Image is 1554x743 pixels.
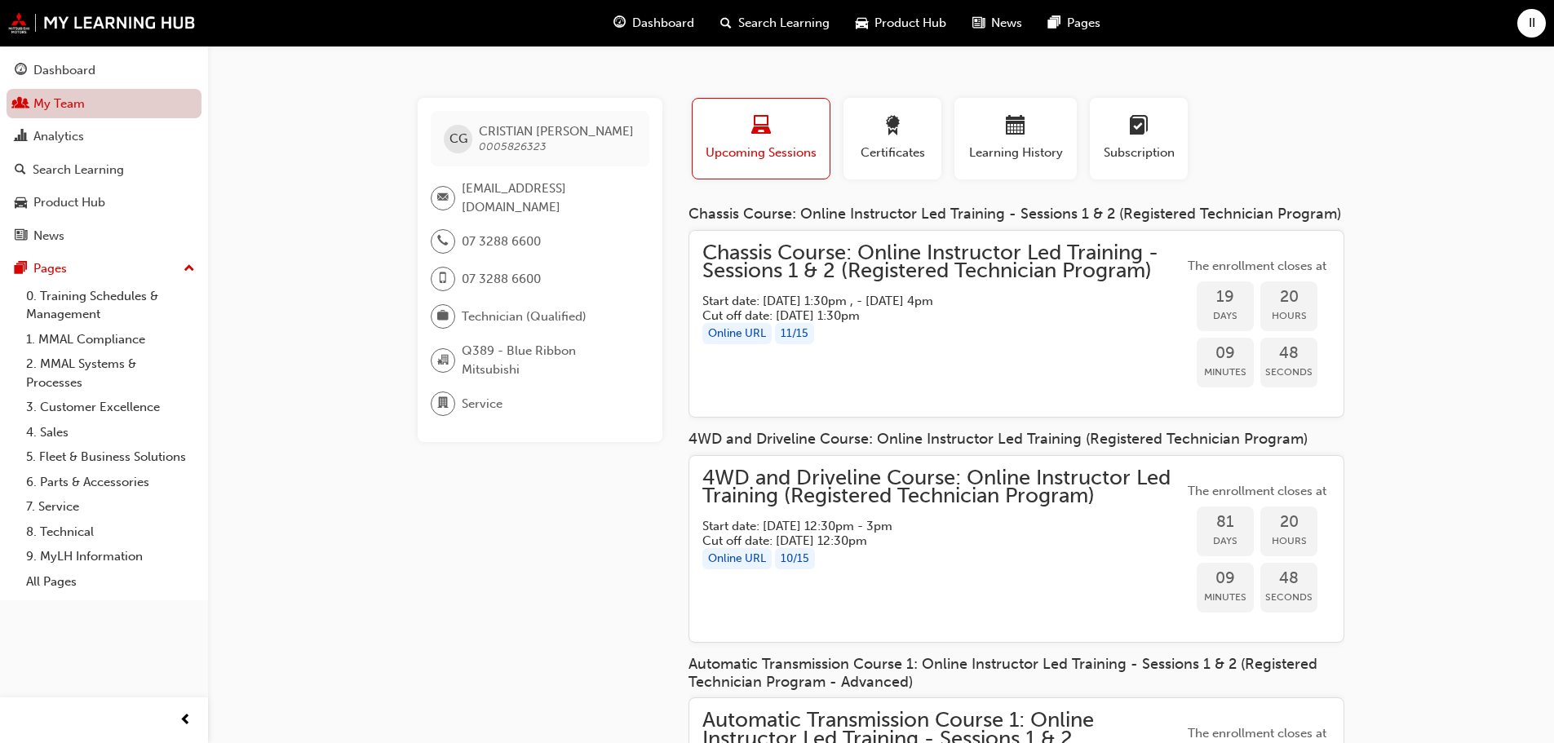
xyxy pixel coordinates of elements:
span: 20 [1260,288,1317,307]
a: News [7,221,201,251]
span: 4WD and Driveline Course: Online Instructor Led Training (Registered Technician Program) [702,469,1184,506]
div: Chassis Course: Online Instructor Led Training - Sessions 1 & 2 (Registered Technician Program) [688,206,1344,223]
span: mobile-icon [437,268,449,290]
span: 07 3288 6600 [462,270,541,289]
span: prev-icon [179,710,192,731]
span: Minutes [1197,363,1254,382]
div: 4WD and Driveline Course: Online Instructor Led Training (Registered Technician Program) [688,431,1344,449]
span: Days [1197,532,1254,551]
a: All Pages [20,569,201,595]
span: II [1529,14,1535,33]
span: people-icon [15,97,27,112]
span: organisation-icon [437,350,449,371]
span: Service [462,395,503,414]
span: award-icon [883,116,902,138]
span: briefcase-icon [437,306,449,327]
div: Product Hub [33,193,105,212]
a: search-iconSearch Learning [707,7,843,40]
span: Technician (Qualified) [462,307,587,326]
button: Pages [7,254,201,284]
span: 09 [1197,569,1254,588]
span: guage-icon [15,64,27,78]
span: laptop-icon [751,116,771,138]
div: 10 / 15 [775,548,815,570]
div: Search Learning [33,161,124,179]
a: car-iconProduct Hub [843,7,959,40]
span: car-icon [15,196,27,210]
span: Search Learning [738,14,830,33]
span: Q389 - Blue Ribbon Mitsubishi [462,342,636,378]
div: 11 / 15 [775,323,814,345]
a: 0. Training Schedules & Management [20,284,201,327]
span: The enrollment closes at [1184,257,1330,276]
span: 19 [1197,288,1254,307]
div: News [33,227,64,245]
button: II [1517,9,1546,38]
span: Certificates [856,144,929,162]
a: news-iconNews [959,7,1035,40]
button: Subscription [1090,98,1188,179]
span: pages-icon [15,262,27,276]
span: Seconds [1260,363,1317,382]
a: Analytics [7,122,201,152]
span: calendar-icon [1006,116,1025,138]
span: pages-icon [1048,13,1060,33]
a: 3. Customer Excellence [20,395,201,420]
div: Automatic Transmission Course 1: Online Instructor Led Training - Sessions 1 & 2 (Registered Tech... [688,656,1344,691]
a: My Team [7,89,201,119]
span: News [991,14,1022,33]
h5: Start date: [DATE] 12:30pm - 3pm [702,519,1158,533]
span: Hours [1260,307,1317,325]
span: search-icon [15,163,26,178]
span: car-icon [856,13,868,33]
button: Learning History [954,98,1077,179]
span: search-icon [720,13,732,33]
a: 7. Service [20,494,201,520]
div: Analytics [33,127,84,146]
img: mmal [8,12,196,33]
span: Learning History [967,144,1065,162]
h5: Cut off date: [DATE] 12:30pm [702,533,1158,548]
span: 48 [1260,569,1317,588]
span: 0005826323 [479,139,547,153]
a: guage-iconDashboard [600,7,707,40]
div: Online URL [702,323,772,345]
span: CG [449,130,467,148]
span: 81 [1197,513,1254,532]
span: Days [1197,307,1254,325]
a: Chassis Course: Online Instructor Led Training - Sessions 1 & 2 (Registered Technician Program)St... [702,244,1330,405]
span: guage-icon [613,13,626,33]
h5: Cut off date: [DATE] 1:30pm [702,308,1158,323]
span: chart-icon [15,130,27,144]
a: 4. Sales [20,420,201,445]
span: Hours [1260,532,1317,551]
button: Upcoming Sessions [692,98,830,179]
a: 1. MMAL Compliance [20,327,201,352]
div: Pages [33,259,67,278]
span: 09 [1197,344,1254,363]
span: up-icon [184,259,195,280]
span: Pages [1067,14,1100,33]
span: learningplan-icon [1129,116,1149,138]
a: 4WD and Driveline Course: Online Instructor Led Training (Registered Technician Program)Start dat... [702,469,1330,630]
span: Subscription [1102,144,1175,162]
span: Minutes [1197,588,1254,607]
span: Chassis Course: Online Instructor Led Training - Sessions 1 & 2 (Registered Technician Program) [702,244,1184,281]
span: department-icon [437,393,449,414]
button: DashboardMy TeamAnalyticsSearch LearningProduct HubNews [7,52,201,254]
a: 8. Technical [20,520,201,545]
span: 48 [1260,344,1317,363]
span: 07 3288 6600 [462,232,541,251]
span: Product Hub [874,14,946,33]
span: phone-icon [437,231,449,252]
a: 6. Parts & Accessories [20,470,201,495]
span: CRISTIAN [PERSON_NAME] [479,124,634,139]
a: Search Learning [7,155,201,185]
a: 2. MMAL Systems & Processes [20,352,201,395]
div: Dashboard [33,61,95,80]
a: Product Hub [7,188,201,218]
div: Online URL [702,548,772,570]
span: Dashboard [632,14,694,33]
